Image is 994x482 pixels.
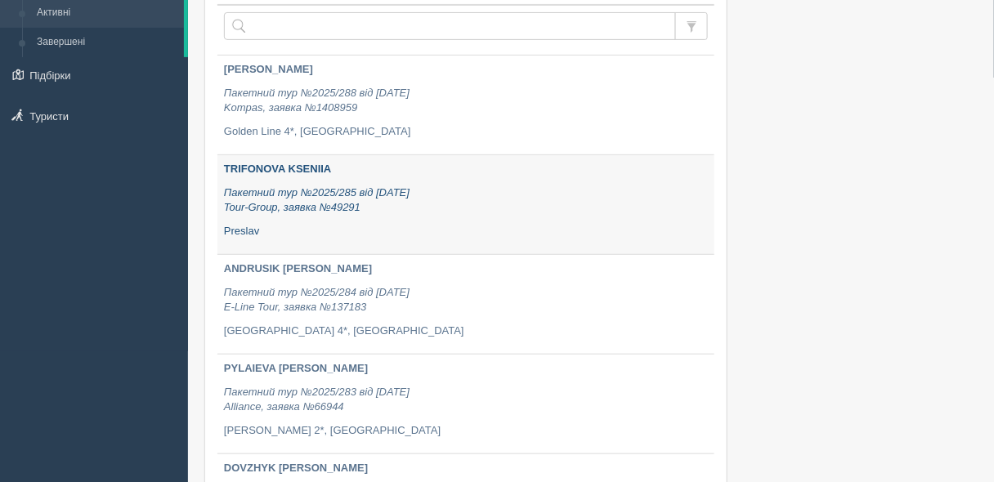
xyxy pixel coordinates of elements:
[224,286,410,314] i: Пакетний тур №2025/284 від [DATE] E-Line Tour, заявка №137183
[217,155,714,254] a: TRIFONOVA KSENIIA Пакетний тур №2025/285 від [DATE]Tour-Group, заявка №49291 Preslav
[224,186,410,214] i: Пакетний тур №2025/285 від [DATE] Tour-Group, заявка №49291
[224,362,368,374] b: PYLAIEVA [PERSON_NAME]
[224,423,708,439] p: [PERSON_NAME] 2*, [GEOGRAPHIC_DATA]
[29,28,184,57] a: Завершені
[217,56,714,154] a: [PERSON_NAME] Пакетний тур №2025/288 від [DATE]Kompas, заявка №1408959 Golden Line 4*, [GEOGRAPHI...
[224,163,331,175] b: TRIFONOVA KSENIIA
[224,87,410,114] i: Пакетний тур №2025/288 від [DATE] Kompas, заявка №1408959
[224,124,708,140] p: Golden Line 4*, [GEOGRAPHIC_DATA]
[217,355,714,453] a: PYLAIEVA [PERSON_NAME] Пакетний тур №2025/283 від [DATE]Alliance, заявка №66944 [PERSON_NAME] 2*,...
[217,255,714,354] a: ANDRUSIK [PERSON_NAME] Пакетний тур №2025/284 від [DATE]E-Line Tour, заявка №137183 [GEOGRAPHIC_D...
[224,63,313,75] b: [PERSON_NAME]
[224,324,708,339] p: [GEOGRAPHIC_DATA] 4*, [GEOGRAPHIC_DATA]
[224,224,708,239] p: Preslav
[224,12,676,40] input: Пошук за номером замовлення, ПІБ або паспортом туриста
[224,462,368,474] b: DOVZHYK [PERSON_NAME]
[224,262,372,274] b: ANDRUSIK [PERSON_NAME]
[224,386,410,413] i: Пакетний тур №2025/283 від [DATE] Alliance, заявка №66944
